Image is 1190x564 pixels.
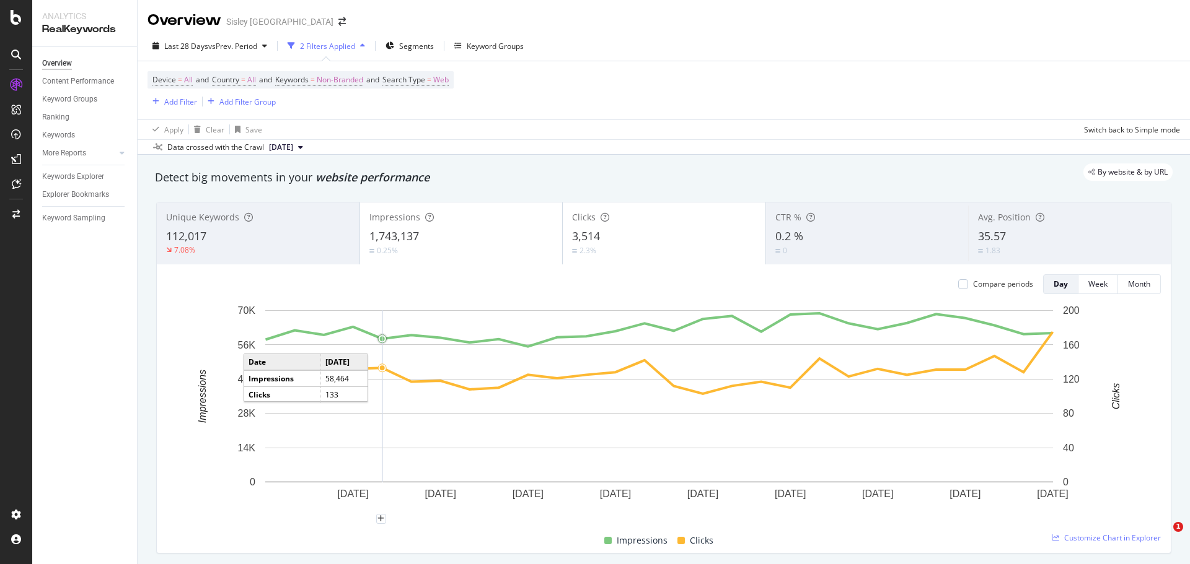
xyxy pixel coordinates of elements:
[197,370,208,423] text: Impressions
[1111,383,1121,410] text: Clicks
[247,71,256,89] span: All
[226,15,333,28] div: Sisley [GEOGRAPHIC_DATA]
[42,111,69,124] div: Ranking
[164,97,197,107] div: Add Filter
[42,75,128,88] a: Content Performance
[1052,532,1161,543] a: Customize Chart in Explorer
[238,374,256,384] text: 42K
[42,93,128,106] a: Keyword Groups
[164,124,183,135] div: Apply
[978,228,1006,243] span: 35.57
[1063,339,1080,350] text: 160
[572,249,577,253] img: Equal
[219,97,276,107] div: Add Filter Group
[369,249,374,253] img: Equal
[42,93,97,106] div: Keyword Groups
[269,142,293,153] span: 2025 Aug. 25th
[42,147,116,160] a: More Reports
[1098,168,1168,176] span: By website & by URL
[399,41,434,51] span: Segments
[264,140,308,155] button: [DATE]
[148,119,183,139] button: Apply
[433,71,449,89] span: Web
[42,57,72,70] div: Overview
[174,245,195,255] div: 7.08%
[775,211,801,223] span: CTR %
[1078,274,1118,294] button: Week
[203,94,276,109] button: Add Filter Group
[1063,408,1074,419] text: 80
[690,533,713,548] span: Clicks
[42,57,128,70] a: Overview
[1148,522,1178,552] iframe: Intercom live chat
[166,228,206,243] span: 112,017
[259,74,272,85] span: and
[42,75,114,88] div: Content Performance
[238,339,256,350] text: 56K
[580,245,596,256] div: 2.3%
[164,41,208,51] span: Last 28 Days
[449,36,529,56] button: Keyword Groups
[1079,119,1180,139] button: Switch back to Simple mode
[1084,124,1180,135] div: Switch back to Simple mode
[238,443,256,453] text: 14K
[230,119,262,139] button: Save
[42,188,109,201] div: Explorer Bookmarks
[178,74,182,85] span: =
[42,212,105,225] div: Keyword Sampling
[775,488,806,499] text: [DATE]
[208,41,257,51] span: vs Prev. Period
[42,170,128,183] a: Keywords Explorer
[1037,488,1068,499] text: [DATE]
[1083,163,1173,181] div: legacy label
[1063,374,1080,384] text: 120
[238,408,256,419] text: 28K
[369,228,419,243] span: 1,743,137
[275,74,309,85] span: Keywords
[1063,443,1074,453] text: 40
[1064,532,1161,543] span: Customize Chart in Explorer
[300,41,355,51] div: 2 Filters Applied
[42,129,75,142] div: Keywords
[338,17,346,26] div: arrow-right-arrow-left
[311,74,315,85] span: =
[42,170,104,183] div: Keywords Explorer
[1088,279,1108,289] div: Week
[1128,279,1150,289] div: Month
[377,245,398,256] div: 0.25%
[42,188,128,201] a: Explorer Bookmarks
[1043,274,1078,294] button: Day
[42,212,128,225] a: Keyword Sampling
[167,142,264,153] div: Data crossed with the Crawl
[600,488,631,499] text: [DATE]
[572,211,596,223] span: Clicks
[687,488,718,499] text: [DATE]
[196,74,209,85] span: and
[382,74,425,85] span: Search Type
[467,41,524,51] div: Keyword Groups
[381,36,439,56] button: Segments
[42,147,86,160] div: More Reports
[617,533,668,548] span: Impressions
[985,245,1000,256] div: 1.83
[42,22,127,37] div: RealKeywords
[1118,274,1161,294] button: Month
[317,71,363,89] span: Non-Branded
[250,477,255,487] text: 0
[148,10,221,31] div: Overview
[212,74,239,85] span: Country
[376,514,386,524] div: plus
[775,228,803,243] span: 0.2 %
[1173,522,1183,532] span: 1
[775,249,780,253] img: Equal
[369,211,420,223] span: Impressions
[950,488,981,499] text: [DATE]
[366,74,379,85] span: and
[283,36,370,56] button: 2 Filters Applied
[148,36,272,56] button: Last 28 DaysvsPrev. Period
[241,74,245,85] span: =
[425,488,456,499] text: [DATE]
[513,488,544,499] text: [DATE]
[167,304,1152,519] svg: A chart.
